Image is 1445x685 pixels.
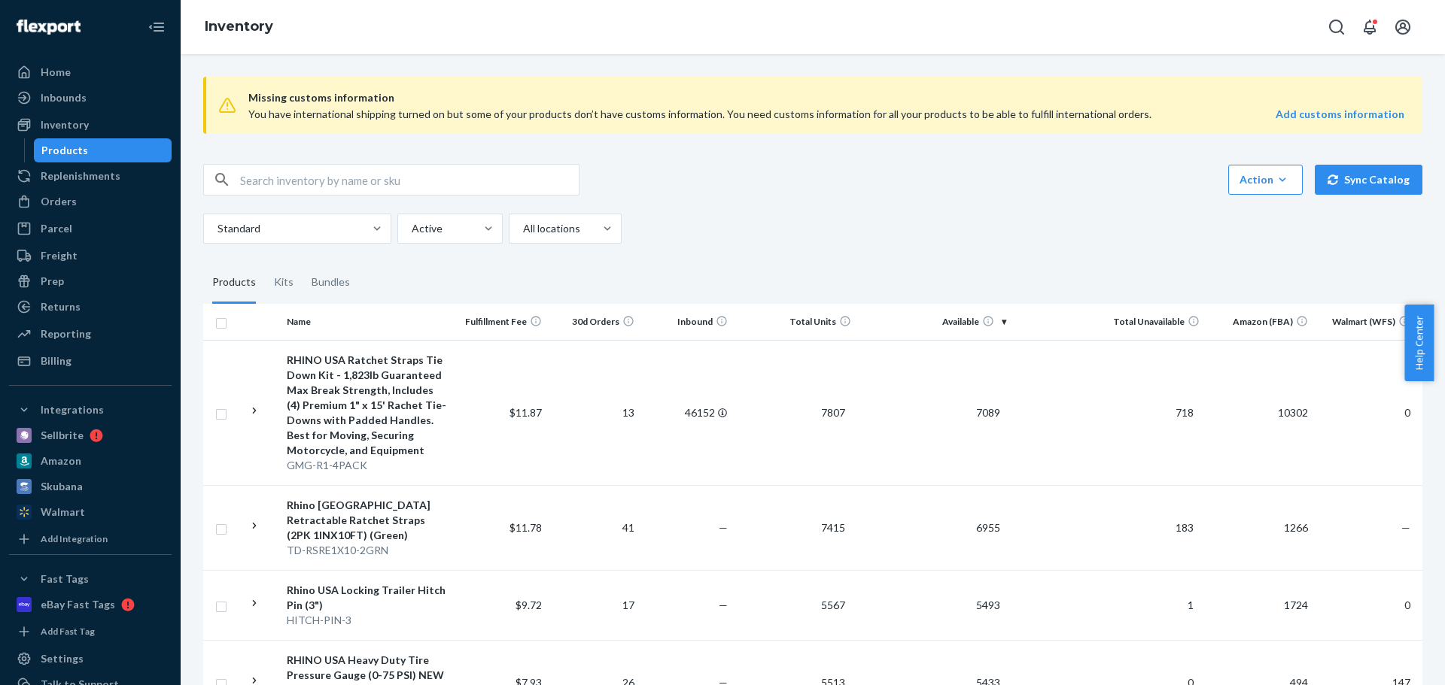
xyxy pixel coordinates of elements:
span: 718 [1170,406,1200,419]
div: Inventory [41,117,89,132]
div: Walmart [41,505,85,520]
span: 1 [1182,599,1200,611]
span: 5493 [970,599,1006,611]
a: Orders [9,189,172,214]
div: Replenishments [41,168,120,183]
th: Total Units [734,304,858,340]
div: GMG-R1-4PACK [287,458,449,473]
a: Inventory [205,18,273,35]
div: Parcel [41,221,72,236]
a: Home [9,60,172,84]
th: Name [281,304,455,340]
span: 183 [1170,521,1200,534]
a: Add Integration [9,530,172,548]
button: Close Navigation [141,12,172,42]
span: Missing customs information [248,89,1404,107]
div: Home [41,65,71,80]
button: Fast Tags [9,567,172,591]
img: Flexport logo [17,20,81,35]
a: Products [34,138,172,162]
div: Sellbrite [41,428,84,443]
th: Amazon (FBA) [1206,304,1314,340]
div: Amazon [41,453,81,468]
iframe: Opens a widget where you can chat to one of our agents [1349,640,1430,677]
a: Amazon [9,449,172,473]
button: Open notifications [1355,12,1385,42]
td: 0 [1314,340,1422,485]
span: 7415 [815,521,851,534]
div: Returns [41,299,81,314]
div: RHINO USA Ratchet Straps Tie Down Kit - 1,823lb Guaranteed Max Break Strength, Includes (4) Premi... [287,353,449,458]
a: Parcel [9,217,172,241]
div: Kits [274,262,294,304]
span: $11.78 [510,521,542,534]
div: TD-RSRE1X10-2GRN [287,543,449,558]
a: Skubana [9,474,172,499]
div: Integrations [41,402,104,417]
th: Total Unavailable [1012,304,1206,340]
strong: Add customs information [1276,108,1404,120]
span: $11.87 [510,406,542,419]
a: Prep [9,269,172,293]
td: 1266 [1206,485,1314,570]
td: 46152 [640,340,733,485]
th: Inbound [640,304,733,340]
div: Add Integration [41,532,108,545]
div: eBay Fast Tags [41,597,115,612]
span: 7807 [815,406,851,419]
div: Bundles [312,262,350,304]
button: Sync Catalog [1315,165,1422,195]
div: HITCH-PIN-3 [287,613,449,628]
span: — [1401,521,1410,534]
a: Inventory [9,113,172,137]
span: 5567 [815,599,851,611]
a: Billing [9,349,172,373]
div: Skubana [41,479,83,494]
th: 30d Orders [548,304,640,340]
td: 17 [548,570,640,640]
div: Rhino [GEOGRAPHIC_DATA] Retractable Ratchet Straps (2PK 1INX10FT) (Green) [287,498,449,543]
a: Settings [9,647,172,671]
td: 10302 [1206,340,1314,485]
button: Open Search Box [1322,12,1352,42]
div: Orders [41,194,77,209]
div: You have international shipping turned on but some of your products don’t have customs informatio... [248,107,1173,122]
ol: breadcrumbs [193,5,285,49]
a: Add Fast Tag [9,623,172,641]
th: Fulfillment Fee [455,304,547,340]
a: Inbounds [9,86,172,110]
button: Open account menu [1388,12,1418,42]
div: Billing [41,353,71,368]
div: Rhino USA Locking Trailer Hitch Pin (3") [287,583,449,613]
div: Prep [41,274,64,289]
td: 0 [1314,570,1422,640]
input: Search inventory by name or sku [240,165,579,195]
a: eBay Fast Tags [9,593,172,617]
span: 7089 [970,406,1006,419]
a: Sellbrite [9,423,172,447]
td: 1724 [1206,570,1314,640]
div: Action [1240,172,1291,187]
span: $9.72 [516,599,542,611]
th: Available [857,304,1012,340]
a: Add customs information [1276,107,1404,122]
button: Help Center [1404,305,1434,381]
td: 41 [548,485,640,570]
div: Products [212,262,256,304]
button: Integrations [9,398,172,422]
input: All locations [522,221,523,236]
a: Reporting [9,322,172,346]
button: Action [1228,165,1303,195]
div: Freight [41,248,78,263]
div: Settings [41,651,84,666]
div: Add Fast Tag [41,625,95,638]
span: — [719,521,728,534]
a: Walmart [9,500,172,524]
span: 6955 [970,521,1006,534]
a: Replenishments [9,164,172,188]
div: Fast Tags [41,571,89,586]
div: Inbounds [41,90,87,105]
th: Walmart (WFS) [1314,304,1422,340]
a: Freight [9,244,172,268]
